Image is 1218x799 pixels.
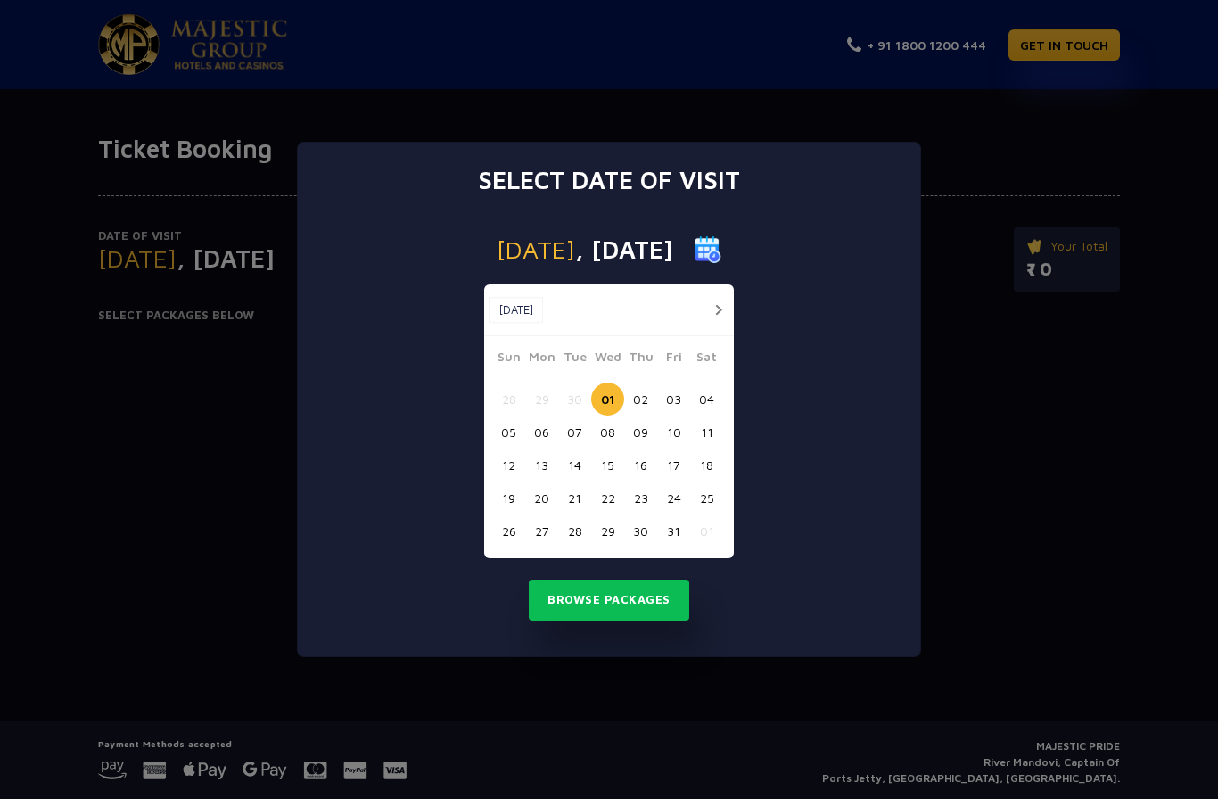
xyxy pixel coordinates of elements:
[525,449,558,482] button: 13
[489,297,543,324] button: [DATE]
[558,515,591,548] button: 28
[624,383,657,416] button: 02
[695,236,721,263] img: calender icon
[690,347,723,372] span: Sat
[525,482,558,515] button: 20
[624,416,657,449] button: 09
[492,482,525,515] button: 19
[525,515,558,548] button: 27
[525,383,558,416] button: 29
[525,347,558,372] span: Mon
[558,383,591,416] button: 30
[690,416,723,449] button: 11
[690,482,723,515] button: 25
[558,416,591,449] button: 07
[591,416,624,449] button: 08
[690,383,723,416] button: 04
[624,515,657,548] button: 30
[690,449,723,482] button: 18
[497,237,575,262] span: [DATE]
[657,416,690,449] button: 10
[492,383,525,416] button: 28
[591,383,624,416] button: 01
[575,237,673,262] span: , [DATE]
[478,165,740,195] h3: Select date of visit
[591,449,624,482] button: 15
[657,383,690,416] button: 03
[558,449,591,482] button: 14
[591,347,624,372] span: Wed
[492,347,525,372] span: Sun
[657,347,690,372] span: Fri
[558,347,591,372] span: Tue
[624,347,657,372] span: Thu
[591,482,624,515] button: 22
[529,580,689,621] button: Browse Packages
[624,482,657,515] button: 23
[657,515,690,548] button: 31
[690,515,723,548] button: 01
[657,482,690,515] button: 24
[492,515,525,548] button: 26
[492,416,525,449] button: 05
[492,449,525,482] button: 12
[558,482,591,515] button: 21
[525,416,558,449] button: 06
[657,449,690,482] button: 17
[591,515,624,548] button: 29
[624,449,657,482] button: 16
